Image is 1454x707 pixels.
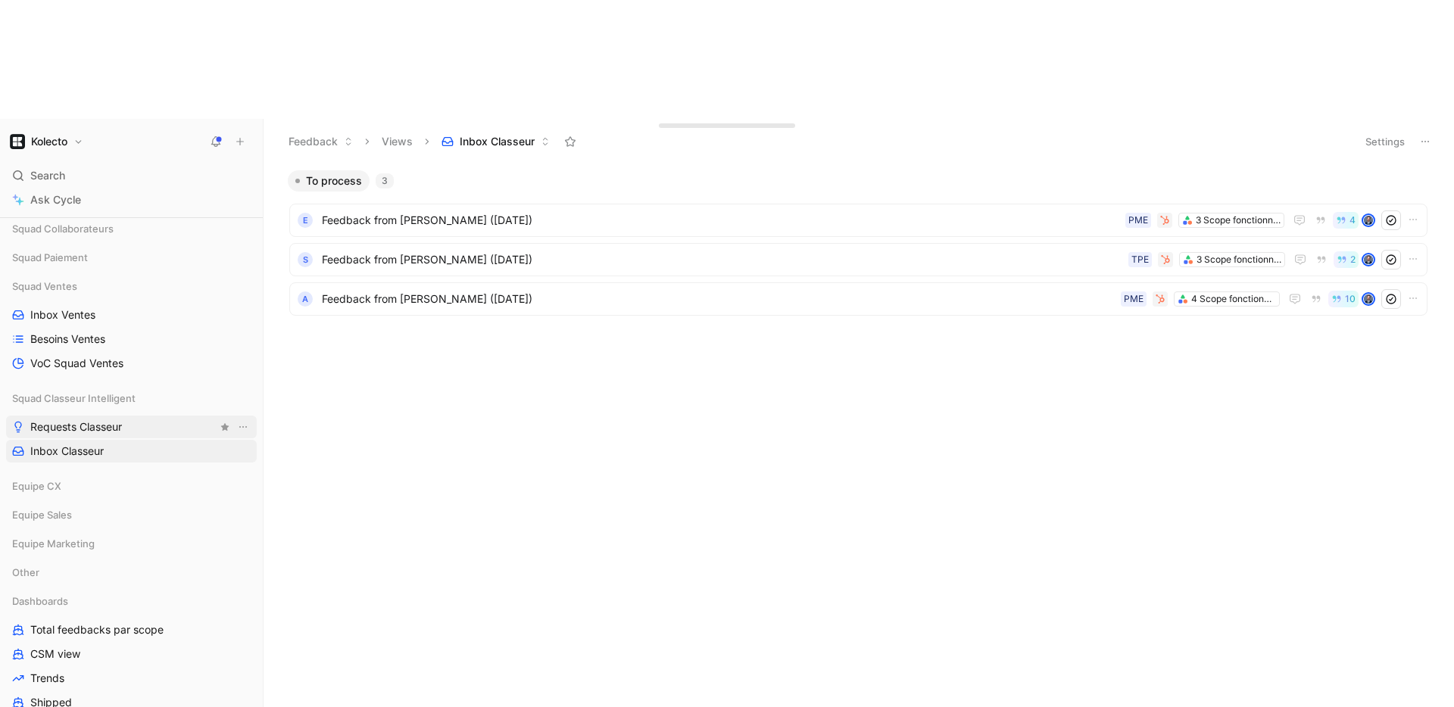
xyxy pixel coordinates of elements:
div: Equipe Sales [6,503,257,526]
div: 3 Scope fonctionnels [1197,252,1281,267]
span: Equipe CX [12,478,61,494]
div: Equipe CX [6,475,257,497]
span: Besoins Ventes [30,332,105,347]
div: Search [6,164,257,187]
button: To process [288,170,370,192]
a: Besoins Ventes [6,328,257,350]
div: Dashboards [6,590,257,612]
div: Squad Paiement [6,246,257,269]
a: Inbox Ventes [6,304,257,326]
a: AFeedback from [PERSON_NAME] ([DATE])4 Scope fonctionnelsPME10avatar [289,282,1427,316]
span: Feedback from [PERSON_NAME] ([DATE]) [322,290,1115,308]
a: VoC Squad Ventes [6,352,257,375]
div: Squad Paiement [6,246,257,273]
span: VoC Squad Ventes [30,356,123,371]
img: avatar [1363,215,1374,226]
div: TPE [1131,252,1149,267]
h1: Kolecto [31,135,67,148]
button: 4 [1333,212,1359,229]
div: Squad Classeur Intelligent [6,387,257,410]
span: Equipe Sales [12,507,72,522]
a: Inbox Classeur [6,440,257,463]
span: 4 [1349,216,1356,225]
span: Equipe Marketing [12,536,95,551]
span: Squad Ventes [12,279,77,294]
div: To process3 [282,170,1435,321]
a: Ask Cycle [6,188,257,211]
span: Trends [30,671,64,686]
span: Ask Cycle [30,191,81,209]
div: Squad Collaborateurs [6,217,257,240]
button: KolectoKolecto [6,131,87,152]
div: Equipe Marketing [6,532,257,559]
div: S [298,252,313,267]
div: Squad Classeur IntelligentRequests ClasseurView actionsInbox Classeur [6,387,257,463]
div: Equipe Marketing [6,532,257,555]
div: 3 [376,173,394,188]
div: Other [6,561,257,588]
span: Other [12,565,39,580]
div: 3 Scope fonctionnels [1196,213,1281,228]
span: CSM view [30,646,80,662]
div: PME [1124,291,1144,307]
div: A [298,291,313,307]
a: EFeedback from [PERSON_NAME] ([DATE])3 Scope fonctionnelsPME4avatar [289,204,1427,237]
span: Squad Classeur Intelligent [12,391,136,406]
img: Kolecto [10,134,25,149]
a: SFeedback from [PERSON_NAME] ([DATE])3 Scope fonctionnelsTPE2avatar [289,243,1427,276]
span: Dashboards [12,593,68,609]
a: Total feedbacks par scope [6,618,257,641]
span: 2 [1350,255,1356,264]
div: 4 Scope fonctionnels [1191,291,1276,307]
span: Feedback from [PERSON_NAME] ([DATE]) [322,211,1119,229]
div: E [298,213,313,228]
img: avatar [1363,254,1374,265]
span: Inbox Classeur [30,444,104,459]
span: 10 [1345,294,1356,304]
span: Feedback from [PERSON_NAME] ([DATE]) [322,251,1122,269]
a: Trends [6,667,257,690]
button: Views [375,130,420,153]
span: Inbox Classeur [460,134,535,149]
div: Squad Collaborateurs [6,217,257,244]
div: Squad Ventes [6,275,257,297]
img: avatar [1363,294,1374,304]
button: 2 [1334,251,1359,268]
span: To process [306,173,362,188]
button: Inbox Classeur [435,130,557,153]
span: Search [30,167,65,185]
a: CSM view [6,643,257,665]
span: Total feedbacks par scope [30,622,164,637]
button: 10 [1328,291,1359,307]
a: Requests ClasseurView actions [6,416,257,438]
button: Feedback [282,130,360,153]
button: View actions [236,419,251,434]
button: Settings [1359,131,1412,152]
div: Squad VentesInbox VentesBesoins VentesVoC Squad Ventes [6,275,257,375]
span: Squad Collaborateurs [12,221,114,236]
div: Equipe Sales [6,503,257,531]
span: Squad Paiement [12,250,88,265]
div: PME [1128,213,1148,228]
div: Other [6,561,257,584]
div: Equipe CX [6,475,257,502]
span: Requests Classeur [30,419,122,434]
span: Inbox Ventes [30,307,95,322]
